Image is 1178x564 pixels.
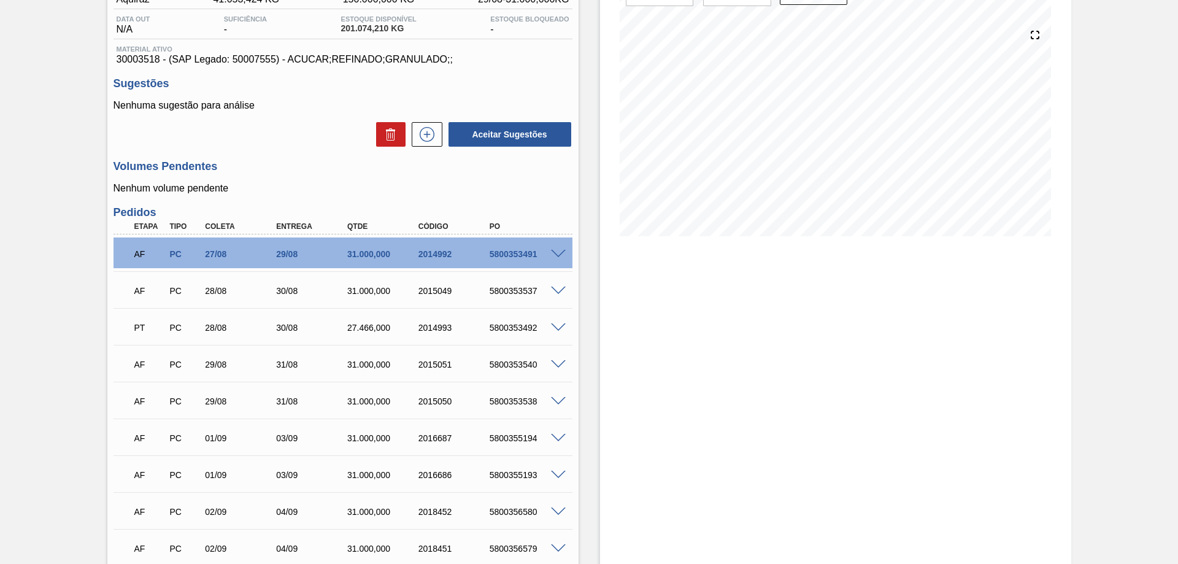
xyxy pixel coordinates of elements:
div: 5800353538 [487,396,566,406]
div: - [487,15,572,35]
div: Aceitar Sugestões [442,121,572,148]
div: 5800353540 [487,360,566,369]
div: 2014992 [415,249,495,259]
div: - [221,15,270,35]
div: Coleta [202,222,282,231]
span: Estoque Bloqueado [490,15,569,23]
span: Estoque Disponível [341,15,417,23]
div: Tipo [166,222,203,231]
div: 31.000,000 [344,544,424,554]
div: Código [415,222,495,231]
div: 27/08/2025 [202,249,282,259]
h3: Volumes Pendentes [114,160,572,173]
div: Aguardando Faturamento [131,241,168,268]
div: 02/09/2025 [202,544,282,554]
div: 04/09/2025 [273,507,353,517]
div: N/A [114,15,153,35]
p: AF [134,470,165,480]
div: 31.000,000 [344,507,424,517]
h3: Sugestões [114,77,572,90]
div: 03/09/2025 [273,470,353,480]
span: 201.074,210 KG [341,24,417,33]
p: AF [134,396,165,406]
p: AF [134,360,165,369]
div: 31.000,000 [344,470,424,480]
p: Nenhuma sugestão para análise [114,100,572,111]
div: Aguardando Faturamento [131,388,168,415]
div: 02/09/2025 [202,507,282,517]
div: 30/08/2025 [273,323,353,333]
div: 31.000,000 [344,286,424,296]
div: 2015051 [415,360,495,369]
div: 29/08/2025 [273,249,353,259]
div: Entrega [273,222,353,231]
div: Pedido de Compra [166,396,203,406]
div: Pedido de Compra [166,323,203,333]
div: Etapa [131,222,168,231]
div: 5800356579 [487,544,566,554]
div: 28/08/2025 [202,286,282,296]
div: Pedido de Compra [166,470,203,480]
div: 2015049 [415,286,495,296]
p: AF [134,433,165,443]
div: 27.466,000 [344,323,424,333]
div: PO [487,222,566,231]
div: Pedido de Compra [166,249,203,259]
span: Material ativo [117,45,569,53]
div: 01/09/2025 [202,433,282,443]
div: 31/08/2025 [273,360,353,369]
div: 5800353537 [487,286,566,296]
div: Qtde [344,222,424,231]
div: Pedido de Compra [166,507,203,517]
span: 30003518 - (SAP Legado: 50007555) - ACUCAR;REFINADO;GRANULADO;; [117,54,569,65]
button: Aceitar Sugestões [448,122,571,147]
p: Nenhum volume pendente [114,183,572,194]
div: 31.000,000 [344,360,424,369]
p: AF [134,286,165,296]
div: Aguardando Faturamento [131,462,168,489]
div: 2016686 [415,470,495,480]
div: Pedido de Compra [166,433,203,443]
div: Pedido em Trânsito [131,314,168,341]
div: 2018452 [415,507,495,517]
div: 28/08/2025 [202,323,282,333]
div: Pedido de Compra [166,544,203,554]
h3: Pedidos [114,206,572,219]
p: PT [134,323,165,333]
div: Aguardando Faturamento [131,277,168,304]
div: 04/09/2025 [273,544,353,554]
div: 2015050 [415,396,495,406]
div: 2018451 [415,544,495,554]
span: Suficiência [224,15,267,23]
div: Nova sugestão [406,122,442,147]
div: 31.000,000 [344,396,424,406]
div: Pedido de Compra [166,286,203,296]
div: 5800355193 [487,470,566,480]
p: AF [134,544,165,554]
div: 31/08/2025 [273,396,353,406]
div: 2016687 [415,433,495,443]
p: AF [134,249,165,259]
div: Aguardando Faturamento [131,425,168,452]
div: 5800353491 [487,249,566,259]
div: Excluir Sugestões [370,122,406,147]
div: 29/08/2025 [202,396,282,406]
div: 31.000,000 [344,249,424,259]
p: AF [134,507,165,517]
div: 29/08/2025 [202,360,282,369]
div: 5800356580 [487,507,566,517]
div: 5800353492 [487,323,566,333]
div: 5800355194 [487,433,566,443]
div: 2014993 [415,323,495,333]
div: Pedido de Compra [166,360,203,369]
div: 01/09/2025 [202,470,282,480]
div: Aguardando Faturamento [131,535,168,562]
div: Aguardando Faturamento [131,351,168,378]
div: Aguardando Faturamento [131,498,168,525]
span: Data out [117,15,150,23]
div: 03/09/2025 [273,433,353,443]
div: 31.000,000 [344,433,424,443]
div: 30/08/2025 [273,286,353,296]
